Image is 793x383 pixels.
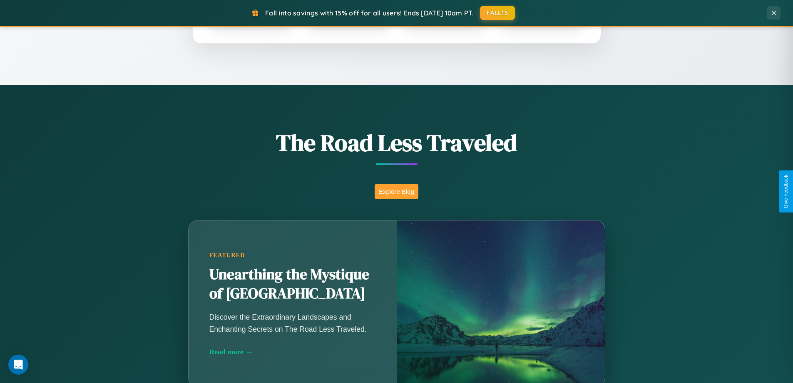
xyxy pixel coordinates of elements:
h2: Unearthing the Mystique of [GEOGRAPHIC_DATA] [209,265,376,303]
div: Featured [209,252,376,259]
button: FALL15 [480,6,515,20]
div: Give Feedback [783,175,789,208]
button: Explore Blog [375,184,418,199]
div: Open Intercom Messenger [8,355,28,375]
span: Fall into savings with 15% off for all users! Ends [DATE] 10am PT. [265,9,474,17]
p: Discover the Extraordinary Landscapes and Enchanting Secrets on The Road Less Traveled. [209,311,376,335]
h1: The Road Less Traveled [147,127,646,159]
div: Read more → [209,348,376,356]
